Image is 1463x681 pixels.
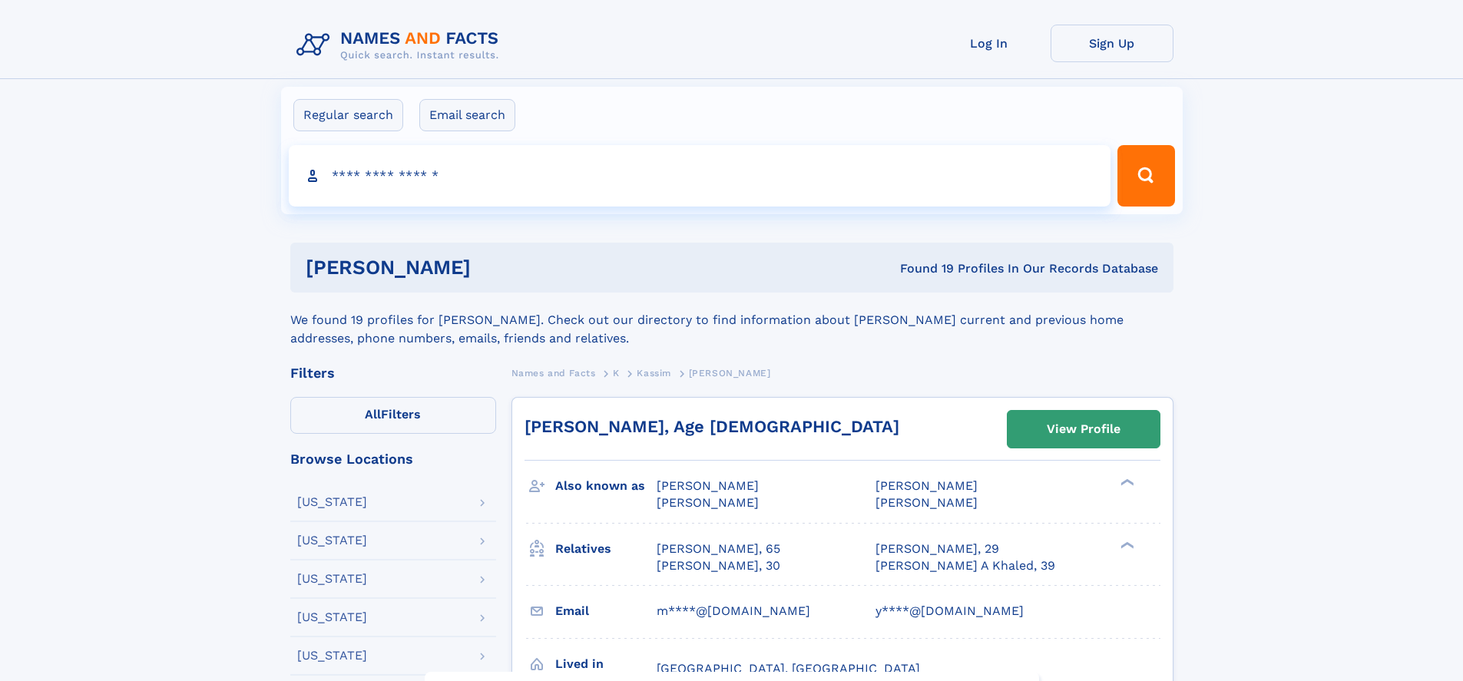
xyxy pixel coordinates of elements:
div: [US_STATE] [297,496,367,508]
a: [PERSON_NAME], 30 [657,557,780,574]
a: Log In [928,25,1051,62]
div: Browse Locations [290,452,496,466]
a: [PERSON_NAME], Age [DEMOGRAPHIC_DATA] [525,417,899,436]
input: search input [289,145,1111,207]
a: Names and Facts [511,363,596,382]
label: Email search [419,99,515,131]
h3: Also known as [555,473,657,499]
span: [PERSON_NAME] [657,495,759,510]
span: [PERSON_NAME] [657,478,759,493]
span: Kassim [637,368,671,379]
div: View Profile [1047,412,1120,447]
span: [GEOGRAPHIC_DATA], [GEOGRAPHIC_DATA] [657,661,920,676]
a: [PERSON_NAME], 65 [657,541,780,557]
span: [PERSON_NAME] [875,495,978,510]
label: Filters [290,397,496,434]
button: Search Button [1117,145,1174,207]
span: [PERSON_NAME] [689,368,771,379]
h3: Relatives [555,536,657,562]
a: Kassim [637,363,671,382]
span: All [365,407,381,421]
label: Regular search [293,99,403,131]
a: K [613,363,620,382]
a: Sign Up [1051,25,1173,62]
span: [PERSON_NAME] [875,478,978,493]
span: K [613,368,620,379]
div: ❯ [1117,478,1135,488]
div: [US_STATE] [297,534,367,547]
div: ❯ [1117,540,1135,550]
h3: Email [555,598,657,624]
div: [US_STATE] [297,573,367,585]
div: [US_STATE] [297,650,367,662]
a: [PERSON_NAME] A Khaled, 39 [875,557,1055,574]
a: [PERSON_NAME], 29 [875,541,999,557]
h1: [PERSON_NAME] [306,258,686,277]
div: [US_STATE] [297,611,367,623]
h3: Lived in [555,651,657,677]
div: We found 19 profiles for [PERSON_NAME]. Check out our directory to find information about [PERSON... [290,293,1173,348]
img: Logo Names and Facts [290,25,511,66]
a: View Profile [1008,411,1160,448]
div: Filters [290,366,496,380]
div: Found 19 Profiles In Our Records Database [685,260,1158,277]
